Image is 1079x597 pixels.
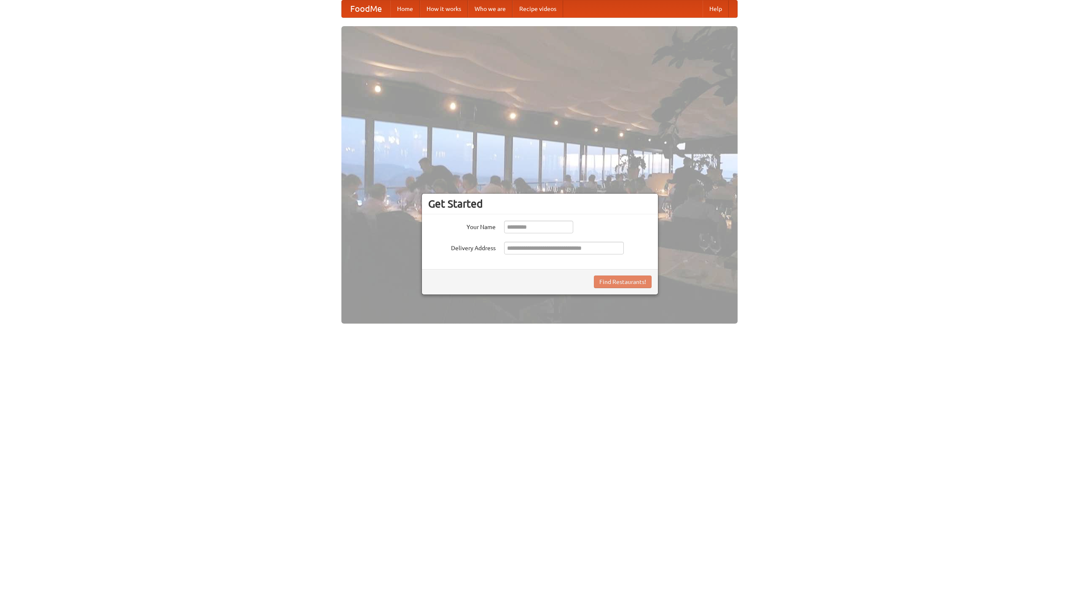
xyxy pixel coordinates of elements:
label: Delivery Address [428,242,496,252]
a: FoodMe [342,0,390,17]
a: Home [390,0,420,17]
a: Who we are [468,0,513,17]
button: Find Restaurants! [594,276,652,288]
label: Your Name [428,221,496,231]
a: How it works [420,0,468,17]
a: Recipe videos [513,0,563,17]
a: Help [703,0,729,17]
h3: Get Started [428,197,652,210]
